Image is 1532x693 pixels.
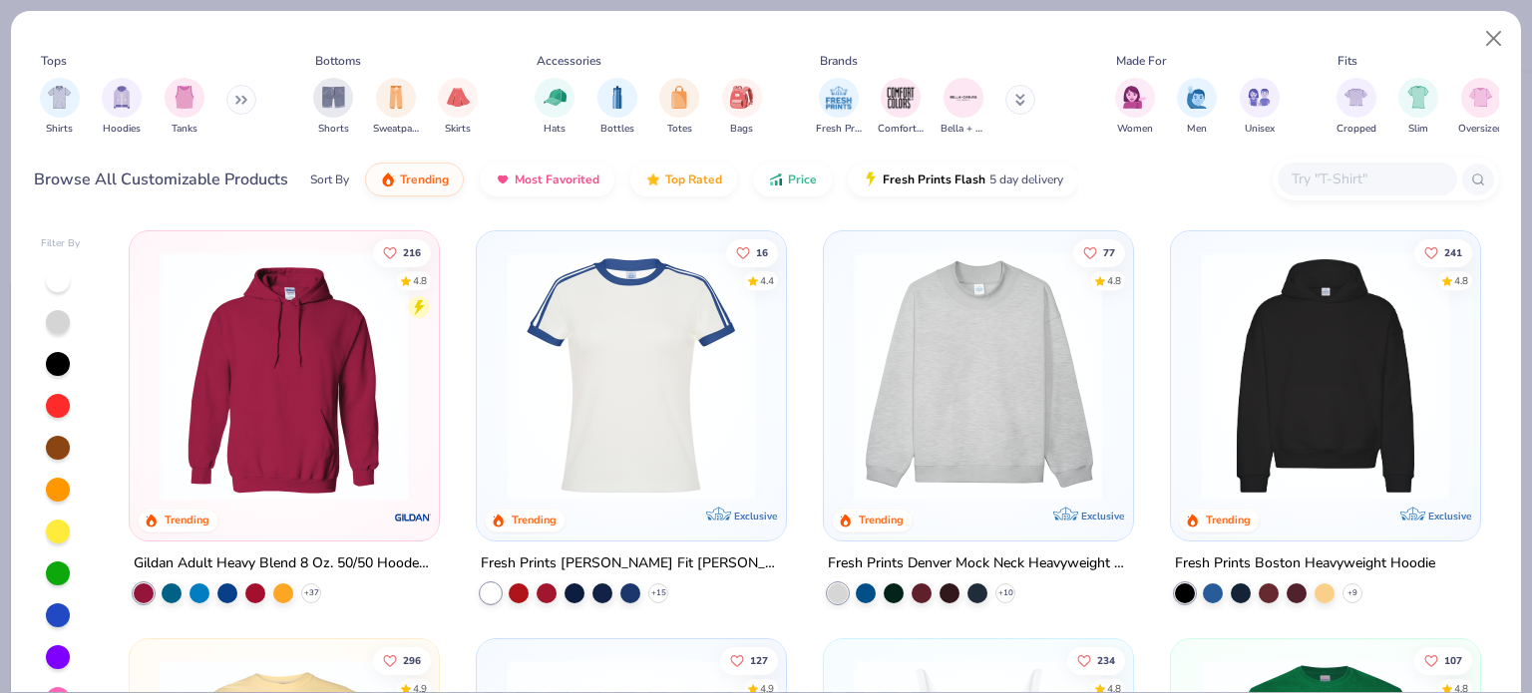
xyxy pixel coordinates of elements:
[1177,78,1217,137] div: filter for Men
[750,655,768,665] span: 127
[373,78,419,137] button: filter button
[41,236,81,251] div: Filter By
[1458,122,1503,137] span: Oversized
[380,172,396,187] img: trending.gif
[385,86,407,109] img: Sweatpants Image
[600,122,634,137] span: Bottles
[1123,86,1146,109] img: Women Image
[816,122,862,137] span: Fresh Prints
[1115,78,1155,137] div: filter for Women
[544,86,567,109] img: Hats Image
[816,78,862,137] div: filter for Fresh Prints
[1398,78,1438,137] div: filter for Slim
[1245,122,1275,137] span: Unisex
[878,122,924,137] span: Comfort Colors
[46,122,73,137] span: Shirts
[404,247,422,257] span: 216
[1067,646,1125,674] button: Like
[949,83,978,113] img: Bella + Canvas Image
[438,78,478,137] div: filter for Skirts
[481,551,782,576] div: Fresh Prints [PERSON_NAME] Fit [PERSON_NAME] Shirt with Stripes
[447,86,470,109] img: Skirts Image
[322,86,345,109] img: Shorts Image
[304,587,319,599] span: + 37
[404,655,422,665] span: 296
[820,52,858,70] div: Brands
[1408,122,1428,137] span: Slim
[1187,122,1207,137] span: Men
[1240,78,1280,137] div: filter for Unisex
[863,172,879,187] img: flash.gif
[318,122,349,137] span: Shorts
[1337,78,1376,137] button: filter button
[165,78,204,137] div: filter for Tanks
[844,251,1113,501] img: f5d85501-0dbb-4ee4-b115-c08fa3845d83
[102,78,142,137] div: filter for Hoodies
[1344,86,1367,109] img: Cropped Image
[1186,86,1208,109] img: Men Image
[1177,78,1217,137] button: filter button
[48,86,71,109] img: Shirts Image
[313,78,353,137] button: filter button
[1458,78,1503,137] button: filter button
[1081,510,1124,522] span: Exclusive
[1475,20,1513,58] button: Close
[1427,510,1470,522] span: Exclusive
[40,78,80,137] div: filter for Shirts
[41,52,67,70] div: Tops
[414,273,428,288] div: 4.8
[374,238,432,266] button: Like
[310,171,349,188] div: Sort By
[535,78,574,137] button: filter button
[1117,122,1153,137] span: Women
[111,86,133,109] img: Hoodies Image
[165,78,204,137] button: filter button
[816,78,862,137] button: filter button
[1347,587,1357,599] span: + 9
[1175,551,1435,576] div: Fresh Prints Boston Heavyweight Hoodie
[313,78,353,137] div: filter for Shorts
[997,587,1012,599] span: + 10
[102,78,142,137] button: filter button
[365,163,464,196] button: Trending
[1290,168,1443,190] input: Try "T-Shirt"
[480,163,614,196] button: Most Favorited
[941,78,986,137] button: filter button
[497,251,766,501] img: e5540c4d-e74a-4e58-9a52-192fe86bec9f
[726,238,778,266] button: Like
[941,78,986,137] div: filter for Bella + Canvas
[103,122,141,137] span: Hoodies
[597,78,637,137] button: filter button
[1116,52,1166,70] div: Made For
[722,78,762,137] div: filter for Bags
[1337,78,1376,137] div: filter for Cropped
[1469,86,1492,109] img: Oversized Image
[1338,52,1357,70] div: Fits
[535,78,574,137] div: filter for Hats
[734,510,777,522] span: Exclusive
[1097,655,1115,665] span: 234
[828,551,1129,576] div: Fresh Prints Denver Mock Neck Heavyweight Sweatshirt
[989,169,1063,191] span: 5 day delivery
[34,168,288,191] div: Browse All Customizable Products
[720,646,778,674] button: Like
[1398,78,1438,137] button: filter button
[515,172,599,187] span: Most Favorited
[495,172,511,187] img: most_fav.gif
[753,163,832,196] button: Price
[1458,78,1503,137] div: filter for Oversized
[878,78,924,137] button: filter button
[1454,273,1468,288] div: 4.8
[630,163,737,196] button: Top Rated
[172,122,197,137] span: Tanks
[1073,238,1125,266] button: Like
[756,247,768,257] span: 16
[883,172,985,187] span: Fresh Prints Flash
[730,86,752,109] img: Bags Image
[667,122,692,137] span: Totes
[597,78,637,137] div: filter for Bottles
[730,122,753,137] span: Bags
[1444,655,1462,665] span: 107
[1115,78,1155,137] button: filter button
[315,52,361,70] div: Bottoms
